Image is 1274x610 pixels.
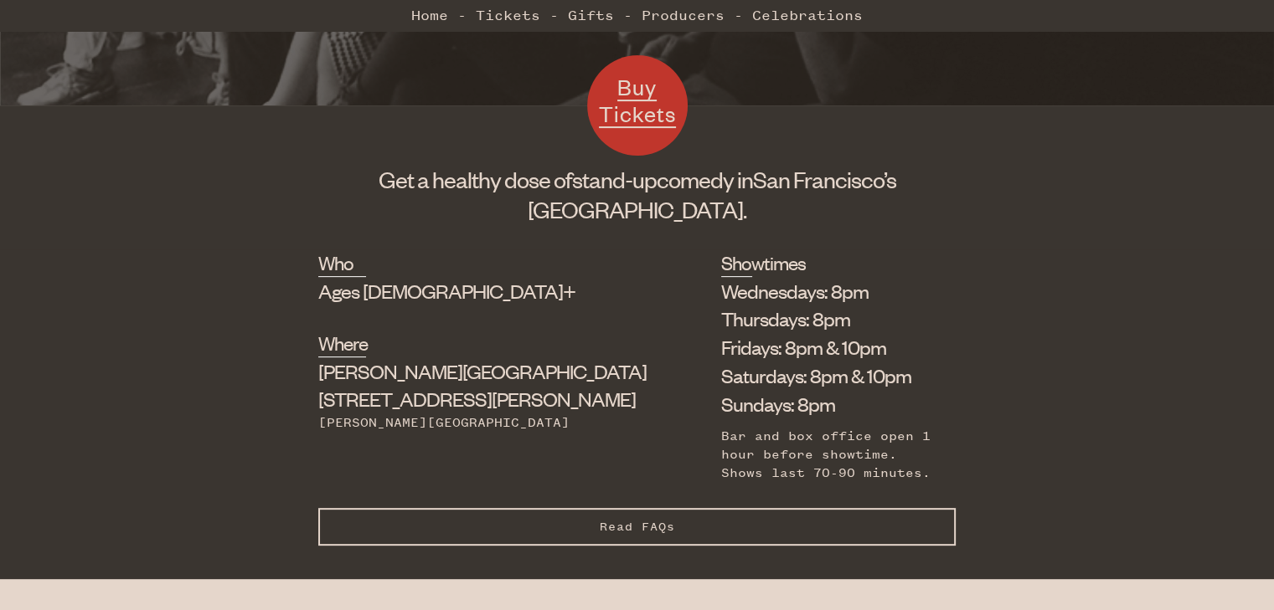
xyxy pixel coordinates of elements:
li: Sundays: 8pm [721,390,931,418]
li: Wednesdays: 8pm [721,277,931,305]
div: [PERSON_NAME][GEOGRAPHIC_DATA] [318,413,637,432]
span: [GEOGRAPHIC_DATA]. [528,195,746,223]
div: Bar and box office open 1 hour before showtime. Shows last 70-90 minutes. [721,427,931,483]
div: Ages [DEMOGRAPHIC_DATA]+ [318,277,637,305]
h2: Where [318,330,366,356]
h1: Get a healthy dose of comedy in [318,164,956,224]
li: Thursdays: 8pm [721,305,931,333]
span: Buy Tickets [599,73,676,127]
button: Read FAQs [318,508,956,546]
span: stand-up [572,165,657,193]
span: San Francisco’s [753,165,896,193]
span: [PERSON_NAME][GEOGRAPHIC_DATA] [318,358,647,383]
li: Fridays: 8pm & 10pm [721,333,931,361]
h2: Showtimes [721,249,753,276]
h2: Who [318,249,366,276]
a: Buy Tickets [587,55,688,156]
li: Saturdays: 8pm & 10pm [721,361,931,390]
div: [STREET_ADDRESS][PERSON_NAME] [318,357,637,414]
span: Read FAQs [600,520,675,534]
